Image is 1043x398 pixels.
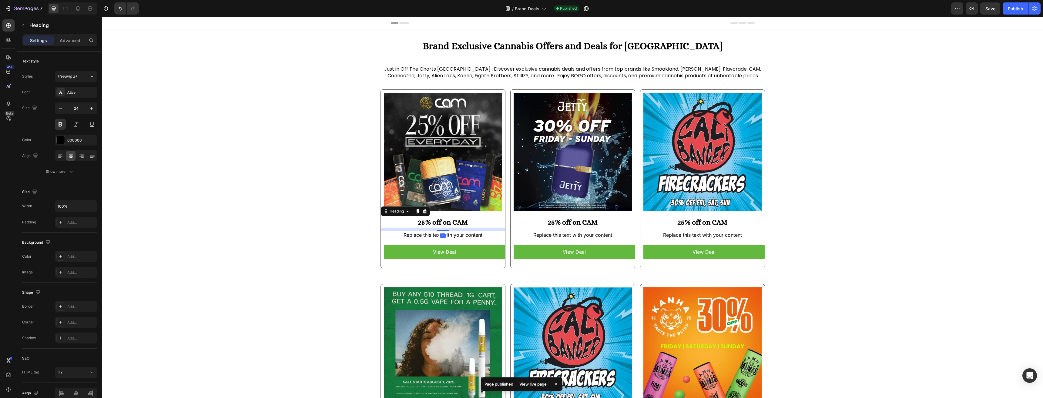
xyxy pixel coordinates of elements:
[411,228,533,242] button: <p>View Deal</p>
[408,214,533,222] div: Replace this text with your content
[538,200,662,211] h2: 25% off on CAM
[411,76,530,194] img: gempages_585919679323702045-805de4a4-ae74-4578-8d33-9babde1f668c.webp
[67,320,96,325] div: Add...
[541,228,662,242] button: <p>View Deal</p>
[22,89,30,95] div: Font
[515,5,539,12] span: Brand Deals
[512,5,514,12] span: /
[67,254,96,259] div: Add...
[22,304,34,309] div: Border
[5,111,15,116] div: Beta
[55,71,97,82] button: Heading 2*
[67,138,96,143] div: 000000
[541,76,659,194] img: gempages_585919679323702045-52652970-a99d-425a-8a3b-ae3488dc1d1d.webp
[22,356,29,361] div: SEO
[55,201,97,212] input: Auto
[22,59,39,64] div: Text style
[274,49,667,62] p: Just in Off The Charts [GEOGRAPHIC_DATA] : Discover exclusive cannabis deals and offers from top ...
[282,228,403,242] button: <p>View Deal</p>
[22,335,36,341] div: Shadow
[411,270,530,389] img: gempages_585919679323702045-52652970-a99d-425a-8a3b-ae3488dc1d1d.webp
[279,214,403,222] div: Replace this text with your content
[114,2,139,15] div: Undo/Redo
[22,254,32,259] div: Color
[58,370,62,374] span: H2
[590,232,613,238] p: View Deal
[331,232,354,238] p: View Deal
[282,270,400,389] img: gempages_585919679323702045-7ba64784-4ff8-43ef-8c3a-9feb7c2aa4e8.webp
[279,200,403,211] h2: 25% off on CAM
[67,220,96,225] div: Add...
[67,270,96,275] div: Add...
[67,90,96,95] div: Alice
[538,214,662,222] div: Replace this text with your content
[1008,5,1023,12] div: Publish
[485,381,513,387] p: Page published
[22,389,39,397] div: Align
[67,336,96,341] div: Add...
[22,289,42,297] div: Shape
[22,239,52,247] div: Background
[55,367,97,378] button: H2
[408,200,533,211] h2: 25% off on CAM
[22,104,38,112] div: Size
[560,6,577,11] span: Published
[6,65,15,69] div: 450
[30,37,47,44] p: Settings
[58,74,77,79] span: Heading 2*
[338,216,344,221] div: 10
[22,219,36,225] div: Padding
[22,370,39,375] div: HTML tag
[22,188,38,196] div: Size
[980,2,1000,15] button: Save
[60,37,80,44] p: Advanced
[273,22,668,36] h2: Brand Exclusive Cannabis Offers and Deals for [GEOGRAPHIC_DATA]
[22,137,32,143] div: Color
[516,380,550,388] div: View live page
[22,152,39,160] div: Align
[67,304,96,309] div: Add...
[282,76,400,194] img: gempages_585919679323702045-ad913e0c-c6b6-4847-89ac-168b09232188.webp
[1022,368,1037,383] div: Open Intercom Messenger
[22,203,32,209] div: Width
[22,319,34,325] div: Corner
[46,169,74,175] div: Show more
[22,166,97,177] button: Show more
[1003,2,1028,15] button: Publish
[286,192,303,197] div: Heading
[985,6,995,11] span: Save
[40,5,42,12] p: 7
[29,22,95,29] p: Heading
[2,2,45,15] button: 7
[22,74,33,79] div: Styles
[461,232,484,238] p: View Deal
[102,17,1043,398] iframe: Design area
[22,269,33,275] div: Image
[541,270,659,389] img: gempages_585919679323702045-aeb779a7-ca3f-4de2-9183-4f3ed2f29540.webp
